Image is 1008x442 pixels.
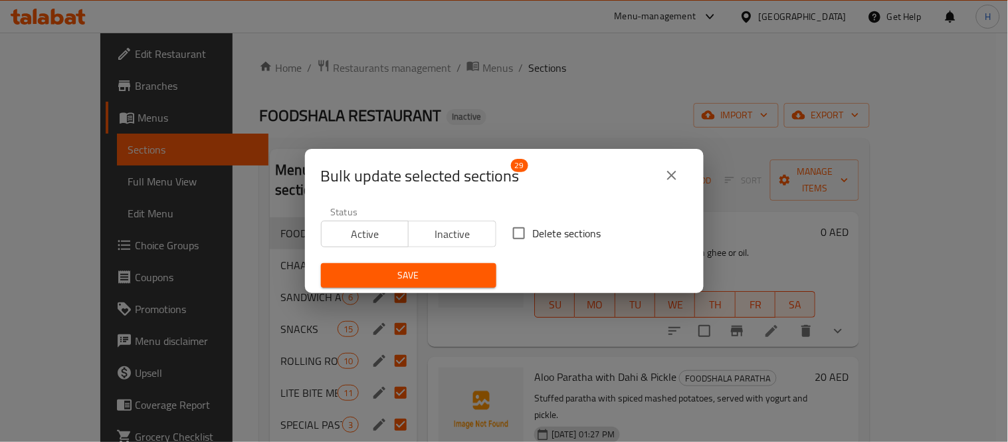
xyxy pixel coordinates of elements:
[656,160,688,191] button: close
[321,263,496,288] button: Save
[327,225,404,244] span: Active
[408,221,496,247] button: Inactive
[332,267,486,284] span: Save
[321,166,520,187] span: Selected section count
[511,159,528,172] span: 29
[414,225,491,244] span: Inactive
[321,221,409,247] button: Active
[533,225,601,241] span: Delete sections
